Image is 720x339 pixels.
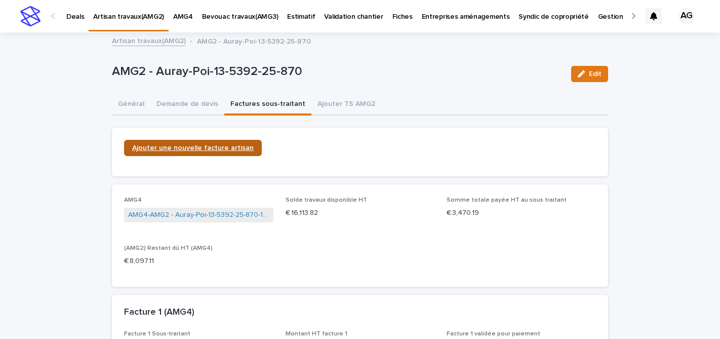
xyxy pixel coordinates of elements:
a: Ajouter une nouvelle facture artisan [124,140,262,156]
span: AMG4 [124,197,142,203]
button: Edit [571,66,608,82]
a: Artisan travaux(AMG2) [112,34,186,46]
span: Solde travaux disponible HT [286,197,367,203]
div: AG [678,8,695,24]
p: € 8,097.11 [124,256,273,267]
button: Ajouter TS AMG2 [311,94,381,116]
span: Montant HT facture 1 [286,331,347,337]
p: AMG2 - Auray-Poi-13-5392-25-870 [197,35,311,46]
span: Ajouter une nouvelle facture artisan [132,144,254,152]
span: Somme totale payée HT au sous traitant [447,197,567,203]
p: AMG2 - Auray-Poi-13-5392-25-870 [112,64,563,79]
button: Factures sous-traitant [224,94,311,116]
a: AMG4-AMG2 - Auray-Poi-13-5392-25-870-1415 [128,210,269,220]
span: Edit [589,70,602,78]
p: € 16,113.82 [286,208,435,218]
button: Général [112,94,150,116]
span: (AMG2) Restant dû HT (AMG4) [124,245,213,251]
img: stacker-logo-s-only.png [20,6,41,26]
button: Demande de devis [150,94,224,116]
span: Facture 1 validée pour paiement [447,331,540,337]
p: € 3,470.19 [447,208,596,218]
span: Facture 1 Sous-traitant [124,331,190,337]
h2: Facture 1 (AMG4) [124,307,194,318]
